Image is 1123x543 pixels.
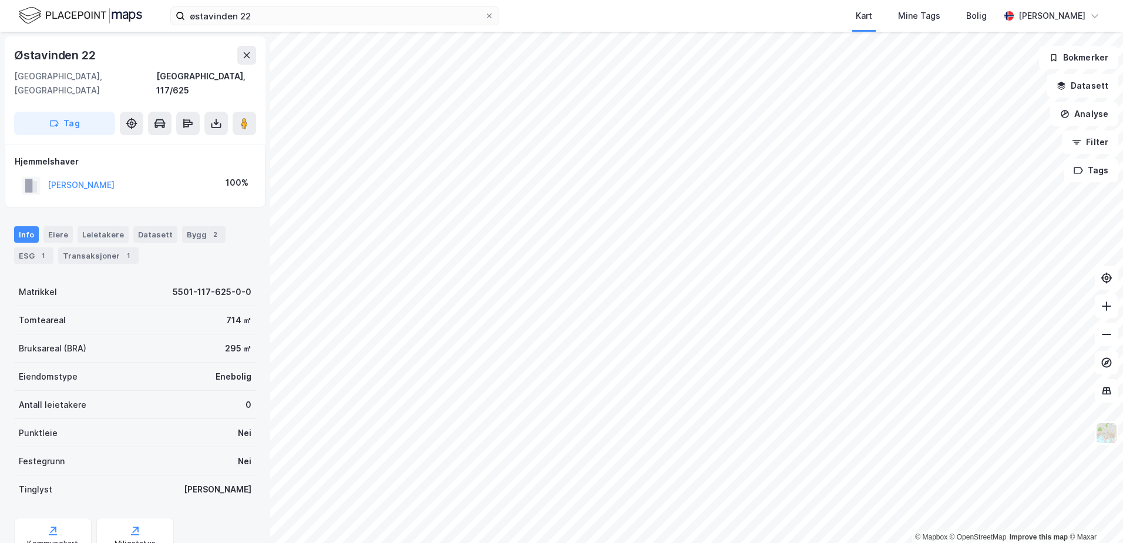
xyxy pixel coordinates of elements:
div: 0 [246,398,251,412]
a: Mapbox [915,533,947,541]
div: Punktleie [19,426,58,440]
div: 2 [209,229,221,240]
button: Filter [1062,130,1118,154]
button: Tag [14,112,115,135]
a: OpenStreetMap [950,533,1007,541]
div: Leietakere [78,226,129,243]
div: Bygg [182,226,226,243]
button: Tags [1064,159,1118,182]
div: Transaksjoner [58,247,139,264]
div: [GEOGRAPHIC_DATA], 117/625 [156,69,256,98]
div: [GEOGRAPHIC_DATA], [GEOGRAPHIC_DATA] [14,69,156,98]
div: Info [14,226,39,243]
button: Datasett [1047,74,1118,98]
div: Kontrollprogram for chat [1064,487,1123,543]
div: 1 [37,250,49,262]
div: Enebolig [216,370,251,384]
div: Eiendomstype [19,370,78,384]
iframe: Chat Widget [1064,487,1123,543]
input: Søk på adresse, matrikkel, gårdeiere, leietakere eller personer [185,7,485,25]
div: Nei [238,454,251,468]
div: 714 ㎡ [226,313,251,327]
div: 1 [122,250,134,262]
a: Improve this map [1010,533,1068,541]
img: logo.f888ab2527a4732fd821a326f86c7f29.svg [19,5,142,26]
div: Festegrunn [19,454,65,468]
div: Antall leietakere [19,398,86,412]
img: Z [1095,422,1118,444]
div: Bolig [966,9,987,23]
div: Nei [238,426,251,440]
div: Kart [856,9,872,23]
div: Mine Tags [898,9,940,23]
div: Matrikkel [19,285,57,299]
div: [PERSON_NAME] [1018,9,1085,23]
div: Eiere [43,226,73,243]
div: Bruksareal (BRA) [19,341,86,356]
div: Datasett [133,226,177,243]
button: Analyse [1050,102,1118,126]
div: [PERSON_NAME] [184,482,251,497]
div: 5501-117-625-0-0 [173,285,251,299]
div: Tomteareal [19,313,66,327]
div: 100% [226,176,248,190]
div: Tinglyst [19,482,52,497]
div: Hjemmelshaver [15,155,255,169]
div: Østavinden 22 [14,46,97,65]
div: ESG [14,247,53,264]
div: 295 ㎡ [225,341,251,356]
button: Bokmerker [1039,46,1118,69]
